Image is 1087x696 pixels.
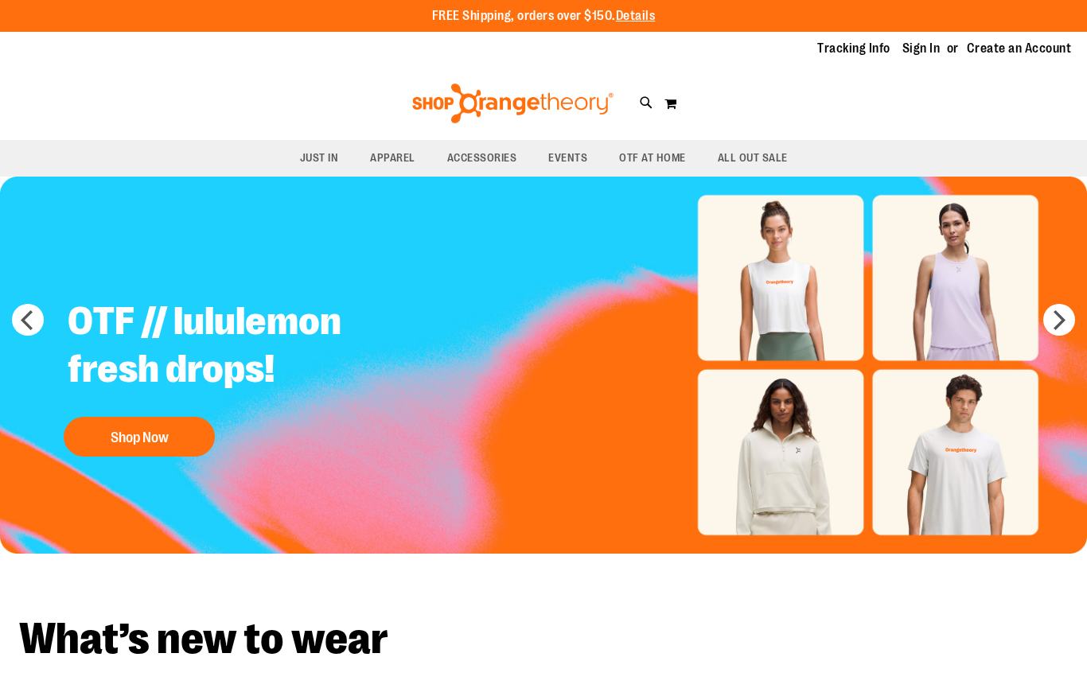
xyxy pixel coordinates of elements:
span: EVENTS [548,140,587,176]
p: FREE Shipping, orders over $150. [432,7,656,25]
span: JUST IN [300,140,339,176]
a: OTF // lululemon fresh drops! Shop Now [56,286,451,465]
img: Shop Orangetheory [410,84,616,123]
a: Details [616,9,656,23]
span: ACCESSORIES [447,140,517,176]
button: prev [12,304,44,336]
span: OTF AT HOME [619,140,686,176]
button: next [1043,304,1075,336]
a: Create an Account [967,40,1072,57]
span: APPAREL [370,140,415,176]
a: Tracking Info [817,40,890,57]
h2: What’s new to wear [19,617,1068,661]
span: ALL OUT SALE [718,140,788,176]
h2: OTF // lululemon fresh drops! [56,286,451,409]
a: Sign In [902,40,941,57]
button: Shop Now [64,417,215,457]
